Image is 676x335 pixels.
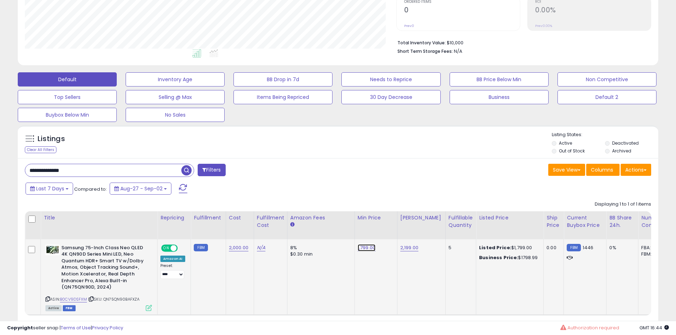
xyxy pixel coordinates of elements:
[257,214,284,229] div: Fulfillment Cost
[479,245,538,251] div: $1,799.00
[557,72,656,86] button: Non Competitive
[559,148,585,154] label: Out of Stock
[160,256,185,262] div: Amazon AI
[609,214,635,229] div: BB Share 24h.
[61,245,148,292] b: Samsung 75-Inch Class Neo QLED 4K QN90D Series Mini LED, Neo Quantum HDR+ Smart TV w/Dolby Atmos,...
[160,263,185,279] div: Preset:
[45,245,60,255] img: 41+cXHTW4rL._SL40_.jpg
[586,164,620,176] button: Columns
[358,244,375,251] a: 1,799.00
[74,186,107,192] span: Compared to:
[110,183,171,195] button: Aug-27 - Sep-02
[290,245,349,251] div: 8%
[290,222,295,228] small: Amazon Fees.
[257,244,265,251] a: N/A
[567,244,581,251] small: FBM
[479,244,511,251] b: Listed Price:
[126,90,225,104] button: Selling @ Max
[341,90,440,104] button: 30 Day Decrease
[612,148,631,154] label: Archived
[567,214,603,229] div: Current Buybox Price
[641,245,665,251] div: FBA: 1
[397,40,446,46] b: Total Inventory Value:
[229,214,251,222] div: Cost
[45,305,62,311] span: All listings currently available for purchase on Amazon
[38,134,65,144] h5: Listings
[36,185,64,192] span: Last 7 Days
[61,324,91,331] a: Terms of Use
[548,164,585,176] button: Save View
[557,90,656,104] button: Default 2
[194,244,208,251] small: FBM
[639,324,669,331] span: 2025-09-11 16:44 GMT
[194,214,222,222] div: Fulfillment
[546,214,561,229] div: Ship Price
[26,183,73,195] button: Last 7 Days
[454,48,462,55] span: N/A
[7,325,123,331] div: seller snap | |
[198,164,225,176] button: Filters
[546,245,558,251] div: 0.00
[404,24,414,28] small: Prev: 0
[400,244,418,251] a: 2,199.00
[290,251,349,257] div: $0.30 min
[229,244,248,251] a: 2,000.00
[44,214,154,222] div: Title
[358,214,394,222] div: Min Price
[397,38,646,46] li: $10,000
[18,108,117,122] button: Buybox Below Min
[60,296,87,302] a: B0CV9DSFXM
[290,214,352,222] div: Amazon Fees
[7,324,33,331] strong: Copyright
[641,214,667,229] div: Num of Comp.
[341,72,440,86] button: Needs to Reprice
[126,108,225,122] button: No Sales
[609,245,633,251] div: 0%
[559,140,572,146] label: Active
[25,146,56,153] div: Clear All Filters
[177,245,188,251] span: OFF
[591,166,613,173] span: Columns
[535,24,552,28] small: Prev: 0.00%
[479,254,518,261] b: Business Price:
[595,201,651,208] div: Displaying 1 to 1 of 1 items
[120,185,163,192] span: Aug-27 - Sep-02
[449,214,473,229] div: Fulfillable Quantity
[612,140,639,146] label: Deactivated
[479,255,538,261] div: $1798.99
[621,164,651,176] button: Actions
[233,90,332,104] button: Items Being Repriced
[535,6,651,16] h2: 0.00%
[63,305,76,311] span: FBM
[400,214,443,222] div: [PERSON_NAME]
[18,90,117,104] button: Top Sellers
[233,72,332,86] button: BB Drop in 7d
[479,214,540,222] div: Listed Price
[404,6,520,16] h2: 0
[160,214,188,222] div: Repricing
[450,90,549,104] button: Business
[552,132,658,138] p: Listing States:
[397,48,453,54] b: Short Term Storage Fees:
[162,245,171,251] span: ON
[449,245,471,251] div: 5
[18,72,117,86] button: Default
[45,245,152,311] div: ASIN:
[583,244,594,251] span: 1446
[126,72,225,86] button: Inventory Age
[641,251,665,257] div: FBM: 6
[450,72,549,86] button: BB Price Below Min
[92,324,123,331] a: Privacy Policy
[88,296,140,302] span: | SKU: QN75QN90BAFXZA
